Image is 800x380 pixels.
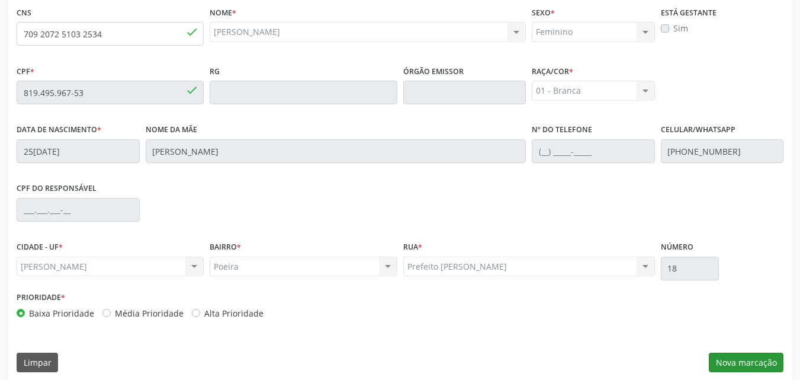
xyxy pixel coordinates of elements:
[532,4,555,22] label: Sexo
[17,62,34,81] label: CPF
[146,121,197,139] label: Nome da mãe
[532,62,573,81] label: Raça/cor
[661,139,784,163] input: (__) _____-_____
[17,180,97,198] label: CPF do responsável
[17,238,63,257] label: CIDADE - UF
[210,62,220,81] label: RG
[661,121,735,139] label: Celular/WhatsApp
[661,4,717,22] label: Está gestante
[210,4,236,22] label: Nome
[673,22,688,34] label: Sim
[29,307,94,320] label: Baixa Prioridade
[17,121,101,139] label: Data de nascimento
[185,25,198,39] span: done
[210,238,241,257] label: BAIRRO
[532,121,592,139] label: Nº do Telefone
[709,353,783,373] button: Nova marcação
[532,139,655,163] input: (__) _____-_____
[17,198,140,222] input: ___.___.___-__
[204,307,264,320] label: Alta Prioridade
[185,84,198,97] span: done
[17,4,31,22] label: CNS
[17,139,140,163] input: __/__/____
[661,238,693,257] label: Número
[403,62,464,81] label: Órgão emissor
[17,289,65,307] label: Prioridade
[403,238,422,257] label: Rua
[115,307,184,320] label: Média Prioridade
